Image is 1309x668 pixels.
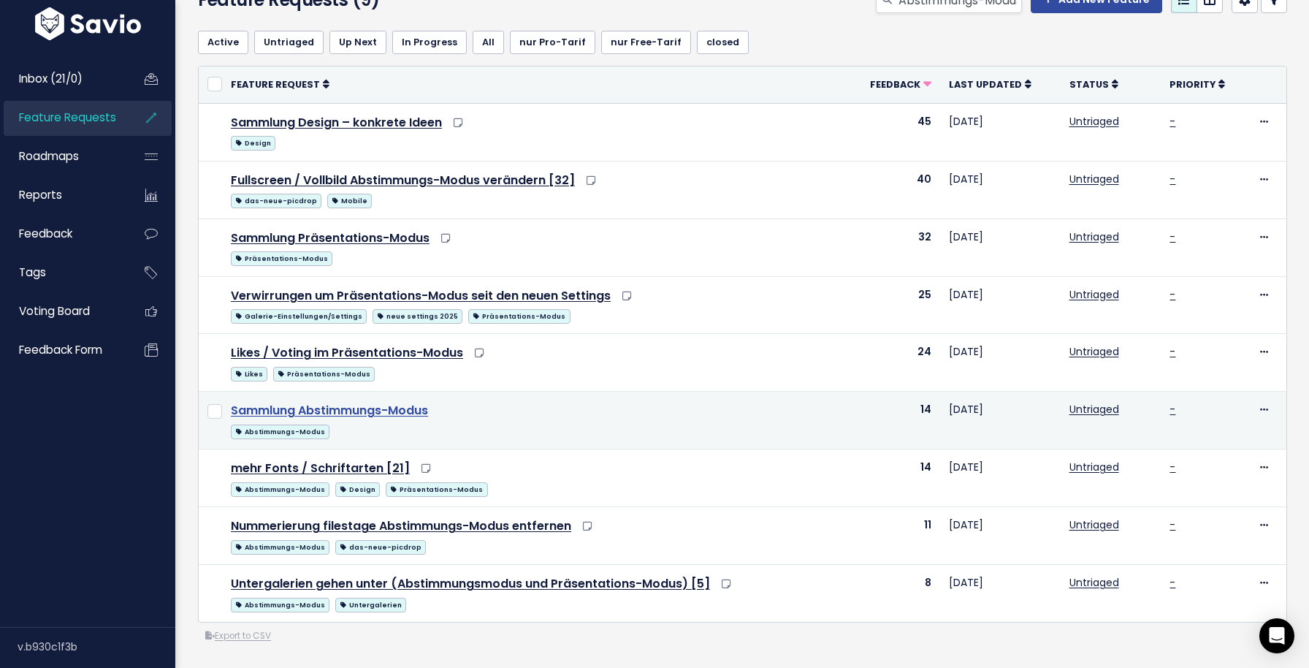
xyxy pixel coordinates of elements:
[940,507,1060,565] td: [DATE]
[4,140,121,173] a: Roadmaps
[19,265,46,280] span: Tags
[1169,575,1175,590] a: -
[231,422,329,440] a: Abstimmungs-Modus
[4,217,121,251] a: Feedback
[1169,77,1225,91] a: Priority
[846,334,941,392] td: 24
[697,31,749,54] a: closed
[373,306,462,324] a: neue settings 2025
[1259,618,1294,653] div: Open Intercom Messenger
[940,161,1060,219] td: [DATE]
[1169,287,1175,302] a: -
[18,628,175,666] div: v.b930c1f3b
[392,31,467,54] a: In Progress
[231,191,321,209] a: das-neue-picdrop
[846,392,941,449] td: 14
[1169,517,1175,532] a: -
[1169,402,1175,417] a: -
[231,248,332,267] a: Präsentations-Modus
[846,449,941,507] td: 14
[1069,77,1118,91] a: Status
[510,31,595,54] a: nur Pro-Tarif
[231,595,329,613] a: Abstimmungs-Modus
[231,172,575,189] a: Fullscreen / Vollbild Abstimmungs-Modus verändern [32]
[386,482,487,497] span: Präsentations-Modus
[846,161,941,219] td: 40
[231,479,329,498] a: Abstimmungs-Modus
[1069,517,1119,532] a: Untriaged
[231,229,430,246] a: Sammlung Präsentations-Modus
[231,537,329,555] a: Abstimmungs-Modus
[19,187,62,202] span: Reports
[846,276,941,334] td: 25
[335,595,406,613] a: Untergalerien
[329,31,386,54] a: Up Next
[254,31,324,54] a: Untriaged
[1169,78,1215,91] span: Priority
[231,402,428,419] a: Sammlung Abstimmungs-Modus
[940,219,1060,276] td: [DATE]
[846,507,941,565] td: 11
[335,479,380,498] a: Design
[231,77,329,91] a: Feature Request
[940,103,1060,161] td: [DATE]
[1169,344,1175,359] a: -
[19,303,90,319] span: Voting Board
[231,194,321,208] span: das-neue-picdrop
[231,482,329,497] span: Abstimmungs-Modus
[468,306,570,324] a: Präsentations-Modus
[19,148,79,164] span: Roadmaps
[198,31,248,54] a: Active
[846,103,941,161] td: 45
[1069,460,1119,474] a: Untriaged
[273,364,375,382] a: Präsentations-Modus
[870,77,931,91] a: Feedback
[846,219,941,276] td: 32
[4,62,121,96] a: Inbox (21/0)
[19,71,83,86] span: Inbox (21/0)
[231,540,329,555] span: Abstimmungs-Modus
[231,251,332,266] span: Präsentations-Modus
[231,309,367,324] span: Galerie-Einstellungen/Settings
[1169,229,1175,244] a: -
[205,630,271,642] a: Export to CSV
[940,392,1060,449] td: [DATE]
[1069,575,1119,590] a: Untriaged
[231,114,442,131] a: Sammlung Design – konkrete Ideen
[335,482,380,497] span: Design
[231,364,267,382] a: Likes
[940,565,1060,622] td: [DATE]
[231,136,275,151] span: Design
[846,565,941,622] td: 8
[1069,78,1109,91] span: Status
[231,78,320,91] span: Feature Request
[273,367,375,382] span: Präsentations-Modus
[231,344,463,361] a: Likes / Voting im Präsentations-Modus
[940,276,1060,334] td: [DATE]
[1169,114,1175,129] a: -
[4,256,121,289] a: Tags
[19,110,116,125] span: Feature Requests
[386,479,487,498] a: Präsentations-Modus
[231,517,571,534] a: Nummerierung filestage Abstimmungs-Modus entfernen
[231,575,710,592] a: Untergalerien gehen unter (Abstimmungsmodus und Präsentations-Modus) [5]
[468,309,570,324] span: Präsentations-Modus
[4,101,121,134] a: Feature Requests
[949,77,1031,91] a: Last Updated
[231,460,410,477] a: mehr Fonts / Schriftarten [21]
[335,598,406,612] span: Untergalerien
[1169,460,1175,474] a: -
[327,191,372,209] a: Mobile
[4,333,121,367] a: Feedback form
[1069,344,1119,359] a: Untriaged
[870,78,920,91] span: Feedback
[940,449,1060,507] td: [DATE]
[31,7,145,39] img: logo-white.9d6f32f41409.svg
[335,540,426,555] span: das-neue-picdrop
[473,31,504,54] a: All
[327,194,372,208] span: Mobile
[940,334,1060,392] td: [DATE]
[1069,402,1119,417] a: Untriaged
[1069,172,1119,186] a: Untriaged
[335,537,426,555] a: das-neue-picdrop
